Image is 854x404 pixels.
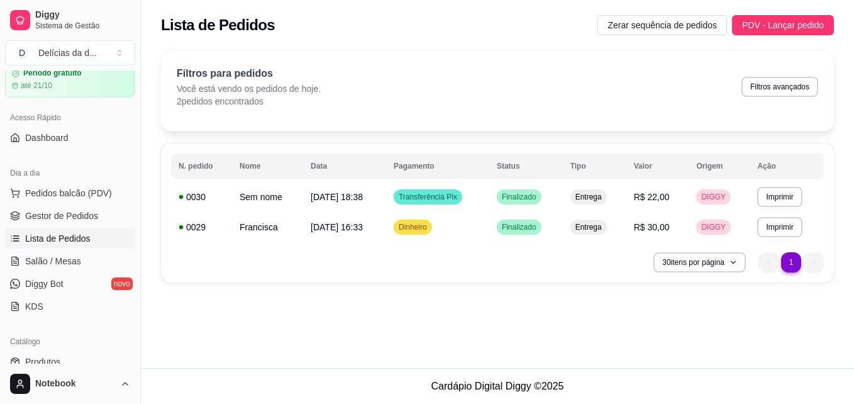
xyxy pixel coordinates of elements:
footer: Cardápio Digital Diggy © 2025 [141,368,854,404]
button: Notebook [5,369,135,399]
a: Salão / Mesas [5,251,135,271]
span: Pedidos balcão (PDV) [25,187,112,199]
button: PDV - Lançar pedido [732,15,834,35]
a: Dashboard [5,128,135,148]
span: Entrega [573,222,604,232]
td: Francisca [232,212,303,242]
span: Sistema de Gestão [35,21,130,31]
span: Finalizado [499,222,539,232]
a: Produtos [5,352,135,372]
span: DIGGY [699,192,728,202]
th: Nome [232,154,303,179]
nav: pagination navigation [752,246,830,279]
span: DIGGY [699,222,728,232]
h2: Lista de Pedidos [161,15,275,35]
li: pagination item 1 active [781,252,801,272]
button: Select a team [5,40,135,65]
div: 0030 [179,191,225,203]
th: Ação [750,154,824,179]
span: [DATE] 16:33 [311,222,363,232]
span: PDV - Lançar pedido [742,18,824,32]
p: 2 pedidos encontrados [177,95,321,108]
a: KDS [5,296,135,317]
a: Gestor de Pedidos [5,206,135,226]
button: Pedidos balcão (PDV) [5,183,135,203]
article: Período gratuito [23,69,82,78]
div: Dia a dia [5,163,135,183]
span: Transferência Pix [396,192,460,202]
th: Origem [689,154,750,179]
span: Lista de Pedidos [25,232,91,245]
span: Diggy [35,9,130,21]
span: KDS [25,300,43,313]
p: Você está vendo os pedidos de hoje. [177,82,321,95]
article: até 21/10 [21,81,52,91]
td: Sem nome [232,182,303,212]
a: Período gratuitoaté 21/10 [5,62,135,98]
span: Notebook [35,378,115,390]
span: Entrega [573,192,604,202]
span: Gestor de Pedidos [25,210,98,222]
span: [DATE] 18:38 [311,192,363,202]
span: Produtos [25,356,60,368]
button: Filtros avançados [741,77,818,97]
span: R$ 30,00 [634,222,670,232]
a: DiggySistema de Gestão [5,5,135,35]
span: Dashboard [25,132,69,144]
span: Zerar sequência de pedidos [607,18,717,32]
p: Filtros para pedidos [177,66,321,81]
button: Imprimir [757,217,802,237]
span: D [16,47,28,59]
div: Acesso Rápido [5,108,135,128]
th: Status [489,154,563,179]
div: Catálogo [5,332,135,352]
span: Diggy Bot [25,278,64,290]
button: Zerar sequência de pedidos [597,15,727,35]
div: Delícias da d ... [38,47,97,59]
span: Dinheiro [396,222,430,232]
div: 0029 [179,221,225,233]
th: Data [303,154,386,179]
th: N. pedido [171,154,232,179]
th: Valor [626,154,689,179]
span: Salão / Mesas [25,255,81,267]
a: Diggy Botnovo [5,274,135,294]
button: 30itens por página [653,252,746,272]
th: Tipo [563,154,626,179]
span: R$ 22,00 [634,192,670,202]
a: Lista de Pedidos [5,228,135,249]
th: Pagamento [386,154,489,179]
button: Imprimir [757,187,802,207]
span: Finalizado [499,192,539,202]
